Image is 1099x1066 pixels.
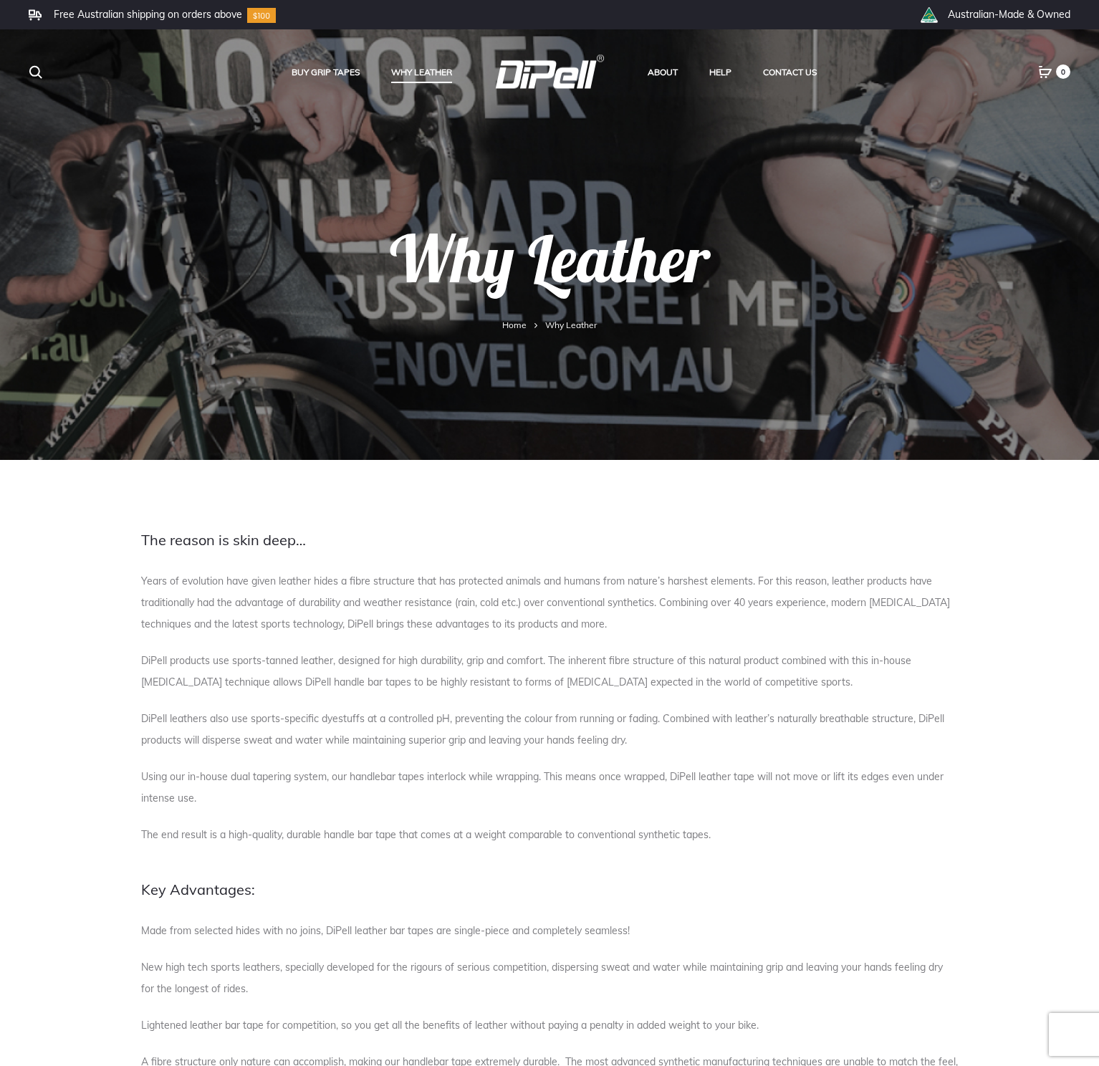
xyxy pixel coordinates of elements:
a: Buy Grip Tapes [292,63,360,82]
p: DiPell products use sports-tanned leather, designed for high durability, grip and comfort. The in... [141,650,958,693]
li: Australian-Made & Owned [948,8,1070,21]
span: Why Leather [545,320,597,330]
p: New high tech sports leathers, specially developed for the rigours of serious competition, disper... [141,956,958,999]
img: DiPell [495,54,605,88]
h1: Why Leather [29,226,1070,316]
a: Home [502,320,527,330]
h3: The reason is skin deep… [141,532,958,549]
p: The end result is a high-quality, durable handle bar tape that comes at a weight comparable to co... [141,824,958,845]
p: Made from selected hides with no joins, DiPell leather bar tapes are single-piece and completely ... [141,920,958,941]
img: Group-10.svg [247,8,276,23]
li: Free Australian shipping on orders above [54,8,242,21]
a: Contact Us [763,63,817,82]
a: 0 [1038,65,1052,78]
a: Why Leather [391,63,452,82]
span: 0 [1056,64,1070,79]
p: DiPell leathers also use sports-specific dyestuffs at a controlled pH, preventing the colour from... [141,708,958,751]
h3: Key Advantages: [141,881,958,898]
a: About [648,63,678,82]
p: Years of evolution have given leather hides a fibre structure that has protected animals and huma... [141,570,958,635]
a: Help [709,63,731,82]
img: Frame.svg [29,9,42,21]
p: Lightened leather bar tape for competition, so you get all the benefits of leather without paying... [141,1014,958,1036]
p: Using our in-house dual tapering system, our handlebar tapes interlock while wrapping. This means... [141,766,958,809]
img: th_right_icon2.png [920,7,938,23]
